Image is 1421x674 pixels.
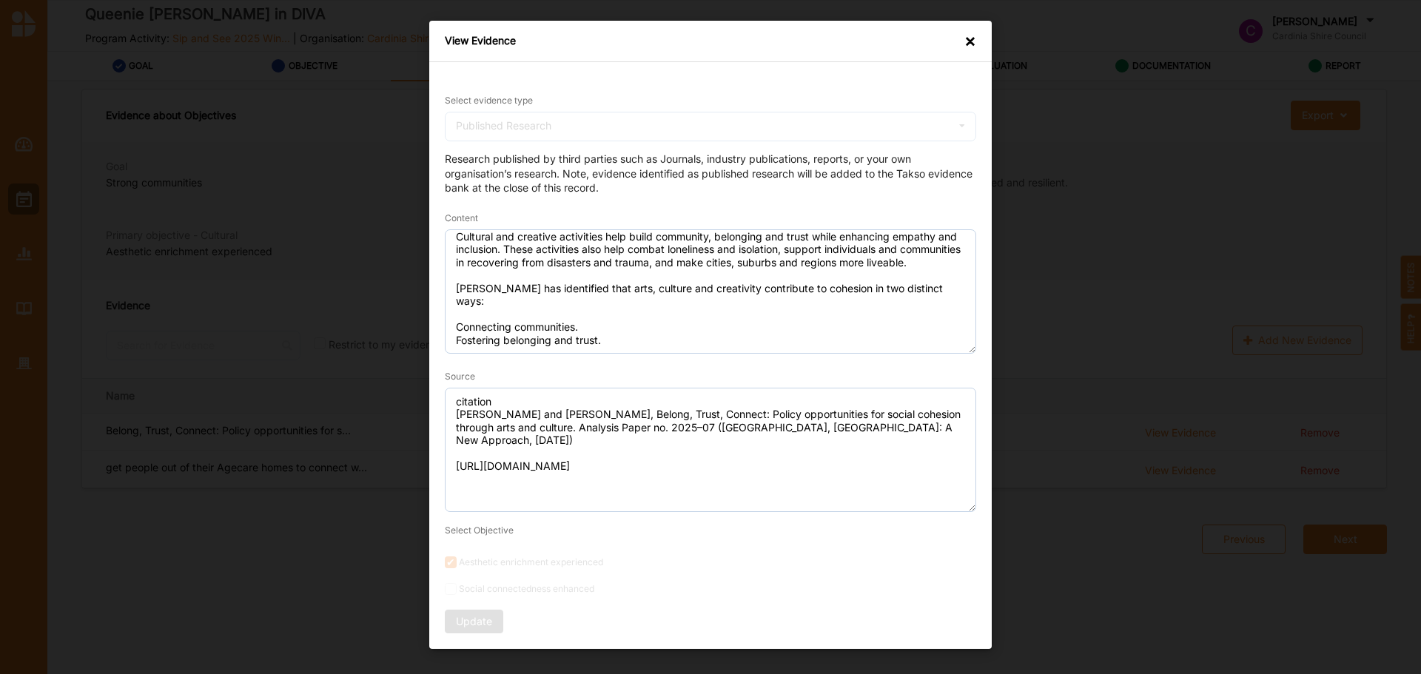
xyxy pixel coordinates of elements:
label: Select evidence type [445,95,533,107]
label: Aesthetic enrichment experienced [445,556,976,568]
label: Select Objective [445,524,514,536]
div: × [964,34,976,49]
textarea: Belong, Trust, Connect: Policy opportunities for social cohesion through arts and culture Cultura... [445,229,976,354]
label: Social connectedness enhanced [445,583,976,595]
div: Published Research [456,121,551,131]
textarea: citation [PERSON_NAME] and [PERSON_NAME], Belong, Trust, Connect: Policy opportunities for social... [445,388,976,512]
div: View Evidence [445,34,516,49]
span: Source [445,371,475,382]
div: Research published by third parties such as Journals, industry publications, reports, or your own... [445,152,976,195]
span: Content [445,212,478,223]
